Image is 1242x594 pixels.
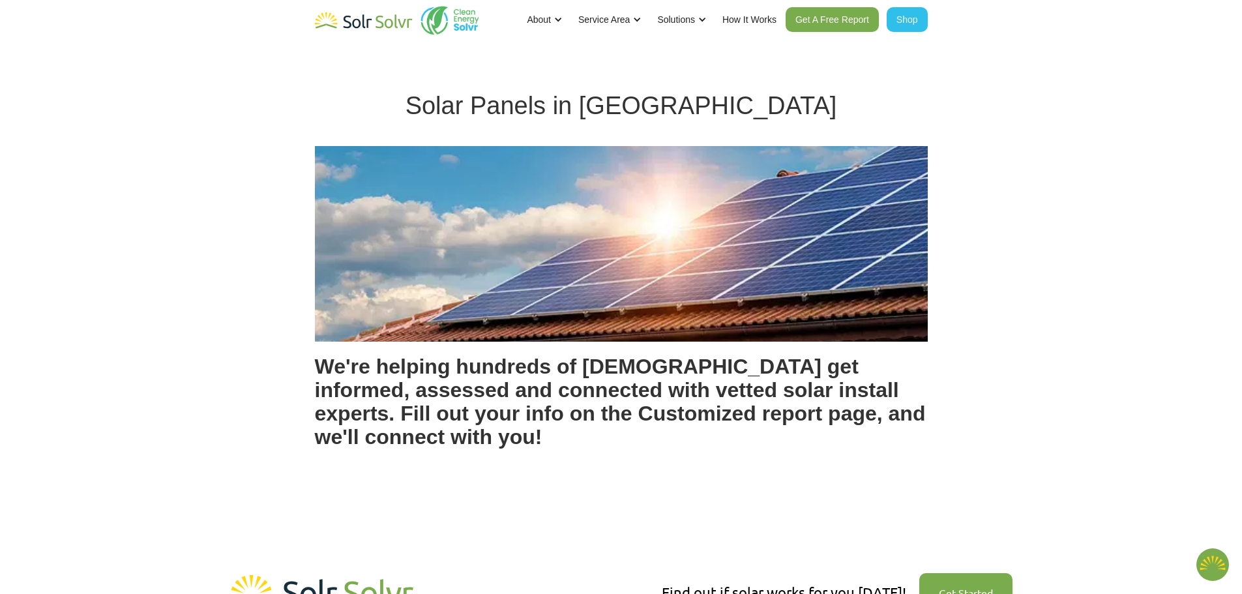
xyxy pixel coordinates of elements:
[315,355,928,449] h2: We're helping hundreds of [DEMOGRAPHIC_DATA] get informed, assessed and connected with vetted sol...
[578,13,630,26] div: Service Area
[657,13,695,26] div: Solutions
[527,13,551,26] div: About
[315,91,928,120] h1: Solar Panels in [GEOGRAPHIC_DATA]
[786,7,879,32] a: Get A Free Report
[887,7,928,32] a: Shop
[1196,548,1229,581] button: Open chatbot widget
[1196,548,1229,581] img: 1702586718.png
[315,146,928,342] img: Aerial view of solar panel installation in Alberta by Solr Solvr showcasing efficient rooftop ene...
